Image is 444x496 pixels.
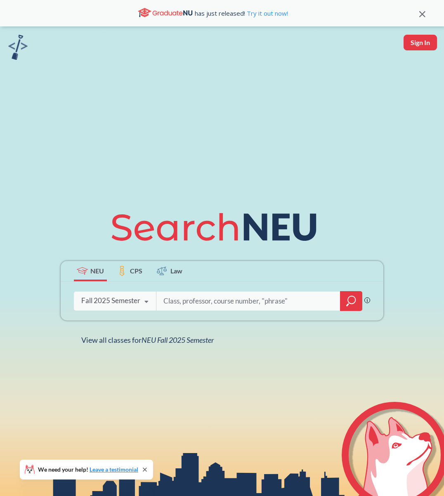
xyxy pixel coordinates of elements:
a: Try it out now! [245,9,288,17]
div: magnifying glass [340,291,362,311]
div: Fall 2025 Semester [81,296,140,305]
img: sandbox logo [8,35,28,60]
span: We need your help! [38,467,138,472]
span: Law [170,266,182,275]
svg: magnifying glass [346,295,356,307]
a: sandbox logo [8,35,28,62]
span: CPS [130,266,142,275]
input: Class, professor, course number, "phrase" [163,292,334,310]
a: Leave a testimonial [90,466,138,473]
span: View all classes for [81,335,214,344]
span: has just released! [195,9,288,18]
span: NEU [90,266,104,275]
span: NEU Fall 2025 Semester [142,335,214,344]
button: Sign In [404,35,437,50]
